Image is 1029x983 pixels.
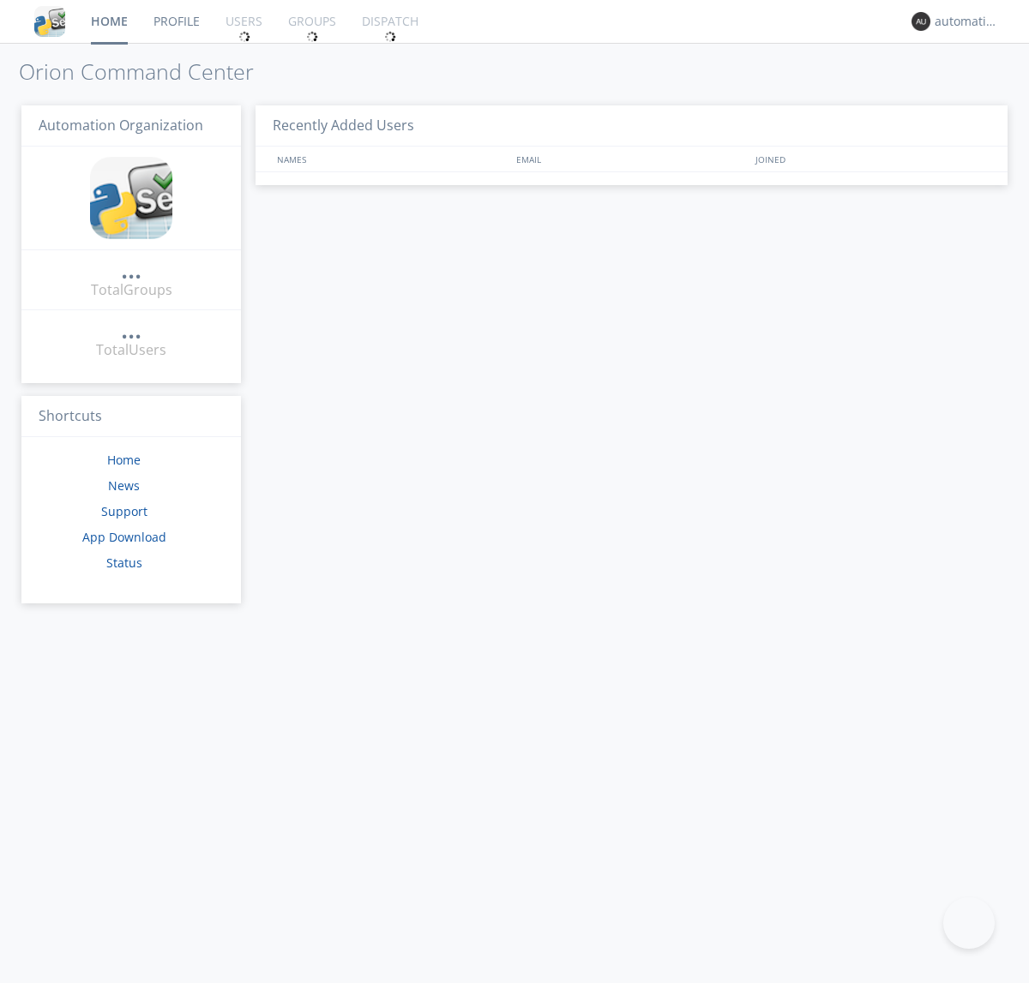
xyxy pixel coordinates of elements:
a: Home [107,452,141,468]
h3: Shortcuts [21,396,241,438]
span: Automation Organization [39,116,203,135]
a: Status [106,554,142,571]
div: ... [121,261,141,278]
div: ... [121,321,141,338]
div: Total Users [96,340,166,360]
img: cddb5a64eb264b2086981ab96f4c1ba7 [90,157,172,239]
img: spin.svg [238,31,250,43]
div: automation+atlas0018 [935,13,999,30]
div: JOINED [751,147,991,171]
a: ... [121,261,141,280]
a: News [108,477,140,494]
iframe: Toggle Customer Support [943,897,995,949]
div: EMAIL [512,147,751,171]
img: cddb5a64eb264b2086981ab96f4c1ba7 [34,6,65,37]
img: 373638.png [912,12,930,31]
h3: Recently Added Users [256,105,1008,147]
a: App Download [82,529,166,545]
a: Support [101,503,147,519]
div: NAMES [273,147,508,171]
a: ... [121,321,141,340]
div: Total Groups [91,280,172,300]
img: spin.svg [306,31,318,43]
img: spin.svg [384,31,396,43]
